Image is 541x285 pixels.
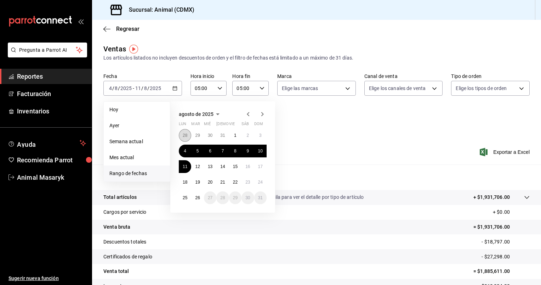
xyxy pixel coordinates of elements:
abbr: 19 de agosto de 2025 [195,180,200,185]
button: open_drawer_menu [78,18,84,24]
input: -- [144,85,147,91]
p: Certificados de regalo [103,253,152,261]
abbr: 17 de agosto de 2025 [258,164,263,169]
button: 24 de agosto de 2025 [254,176,267,189]
abbr: viernes [229,122,235,129]
button: 12 de agosto de 2025 [191,160,204,173]
abbr: 14 de agosto de 2025 [220,164,225,169]
abbr: 11 de agosto de 2025 [183,164,187,169]
abbr: 25 de agosto de 2025 [183,195,187,200]
abbr: 21 de agosto de 2025 [220,180,225,185]
abbr: 7 de agosto de 2025 [222,149,224,153]
abbr: 27 de agosto de 2025 [208,195,212,200]
img: Tooltip marker [129,45,138,54]
abbr: 31 de agosto de 2025 [258,195,263,200]
abbr: 28 de agosto de 2025 [220,195,225,200]
abbr: 8 de agosto de 2025 [234,149,237,153]
abbr: 26 de agosto de 2025 [195,195,200,200]
button: 25 de agosto de 2025 [179,191,191,204]
input: -- [114,85,118,91]
button: 29 de agosto de 2025 [229,191,241,204]
label: Canal de venta [364,74,443,79]
input: ---- [120,85,132,91]
abbr: 3 de agosto de 2025 [259,133,262,138]
button: 28 de agosto de 2025 [216,191,229,204]
span: Inventarios [17,106,86,116]
span: Elige las marcas [282,85,318,92]
abbr: 18 de agosto de 2025 [183,180,187,185]
abbr: 23 de agosto de 2025 [245,180,250,185]
span: Elige los tipos de orden [456,85,507,92]
button: 8 de agosto de 2025 [229,145,241,157]
button: 4 de agosto de 2025 [179,145,191,157]
span: Ayuda [17,139,77,147]
button: 18 de agosto de 2025 [179,176,191,189]
button: 22 de agosto de 2025 [229,176,241,189]
abbr: 5 de agosto de 2025 [197,149,199,153]
abbr: 10 de agosto de 2025 [258,149,263,153]
abbr: 2 de agosto de 2025 [246,133,249,138]
input: -- [135,85,141,91]
span: Facturación [17,89,86,99]
abbr: jueves [216,122,258,129]
span: / [147,85,149,91]
span: agosto de 2025 [179,111,213,117]
button: Regresar [103,26,139,32]
div: Los artículos listados no incluyen descuentos de orden y el filtro de fechas está limitado a un m... [103,54,530,62]
p: + $1,931,706.00 [473,194,510,201]
div: Ventas [103,44,126,54]
abbr: 1 de agosto de 2025 [234,133,237,138]
span: - [133,85,134,91]
button: 28 de julio de 2025 [179,129,191,142]
button: 27 de agosto de 2025 [204,191,216,204]
abbr: domingo [254,122,263,129]
button: 21 de agosto de 2025 [216,176,229,189]
p: + $0.00 [493,208,530,216]
abbr: 16 de agosto de 2025 [245,164,250,169]
span: Hoy [109,106,164,113]
button: 5 de agosto de 2025 [191,145,204,157]
span: Ayer [109,122,164,129]
span: Semana actual [109,138,164,145]
button: 7 de agosto de 2025 [216,145,229,157]
button: 15 de agosto de 2025 [229,160,241,173]
button: 23 de agosto de 2025 [241,176,254,189]
button: 1 de agosto de 2025 [229,129,241,142]
span: Pregunta a Parrot AI [19,46,76,54]
button: 30 de agosto de 2025 [241,191,254,204]
label: Marca [277,74,356,79]
button: 9 de agosto de 2025 [241,145,254,157]
p: - $18,797.00 [482,238,530,246]
p: Da clic en la fila para ver el detalle por tipo de artículo [246,194,364,201]
button: 3 de agosto de 2025 [254,129,267,142]
p: Cargos por servicio [103,208,147,216]
abbr: 4 de agosto de 2025 [184,149,186,153]
abbr: 24 de agosto de 2025 [258,180,263,185]
abbr: 28 de julio de 2025 [183,133,187,138]
abbr: 20 de agosto de 2025 [208,180,212,185]
span: Mes actual [109,154,164,161]
input: -- [109,85,112,91]
button: Exportar a Excel [481,148,530,156]
span: Regresar [116,26,139,32]
abbr: 30 de julio de 2025 [208,133,212,138]
button: 29 de julio de 2025 [191,129,204,142]
abbr: 31 de julio de 2025 [220,133,225,138]
span: / [112,85,114,91]
button: Pregunta a Parrot AI [8,43,87,57]
label: Hora inicio [190,74,227,79]
span: / [141,85,143,91]
abbr: 29 de agosto de 2025 [233,195,238,200]
abbr: 13 de agosto de 2025 [208,164,212,169]
button: 20 de agosto de 2025 [204,176,216,189]
abbr: 30 de agosto de 2025 [245,195,250,200]
button: 6 de agosto de 2025 [204,145,216,157]
abbr: 22 de agosto de 2025 [233,180,238,185]
button: 30 de julio de 2025 [204,129,216,142]
span: Rango de fechas [109,170,164,177]
abbr: sábado [241,122,249,129]
p: = $1,885,611.00 [473,268,530,275]
span: / [118,85,120,91]
button: 13 de agosto de 2025 [204,160,216,173]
